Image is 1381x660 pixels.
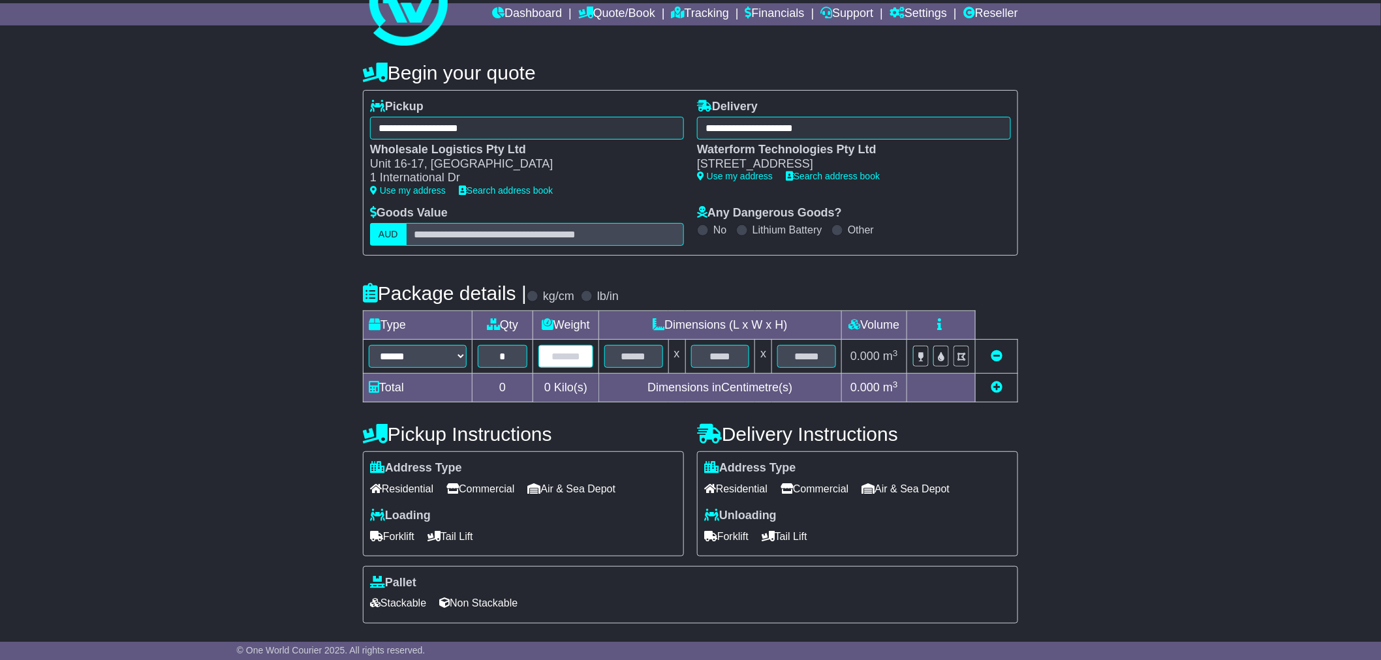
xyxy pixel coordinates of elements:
span: Non Stackable [439,593,518,613]
td: Kilo(s) [533,374,599,402]
a: Tracking [672,3,729,25]
a: Search address book [459,185,553,196]
td: Qty [473,311,533,340]
span: © One World Courier 2025. All rights reserved. [237,645,426,655]
sup: 3 [893,380,898,389]
td: Dimensions (L x W x H) [598,311,841,340]
span: Air & Sea Depot [862,479,950,499]
h4: Begin your quote [363,62,1018,83]
sup: 3 [893,348,898,358]
span: 0.000 [850,381,880,394]
h4: Delivery Instructions [697,423,1018,445]
span: Forklift [370,526,414,547]
td: Total [364,374,473,402]
span: Commercial [446,479,514,499]
div: Unit 16-17, [GEOGRAPHIC_DATA] [370,157,671,172]
a: Remove this item [991,350,1002,363]
label: Pickup [370,100,424,114]
a: Add new item [991,381,1002,394]
div: Waterform Technologies Pty Ltd [697,143,998,157]
td: Volume [841,311,907,340]
span: 0 [544,381,551,394]
span: Forklift [704,526,749,547]
span: Commercial [781,479,848,499]
span: Stackable [370,593,426,613]
label: Pallet [370,576,416,590]
span: Tail Lift [762,526,807,547]
a: Settings [890,3,947,25]
label: lb/in [597,290,619,304]
label: Lithium Battery [753,224,822,236]
div: 1 International Dr [370,171,671,185]
a: Dashboard [492,3,562,25]
a: Quote/Book [578,3,655,25]
span: 0.000 [850,350,880,363]
label: AUD [370,223,407,246]
a: Search address book [786,171,880,181]
h4: Package details | [363,282,527,304]
a: Use my address [697,171,773,181]
span: m [883,381,898,394]
td: x [755,340,772,374]
span: Air & Sea Depot [528,479,616,499]
label: Other [848,224,874,236]
label: Unloading [704,509,777,523]
label: Goods Value [370,206,448,220]
a: Support [820,3,873,25]
td: 0 [473,374,533,402]
td: Type [364,311,473,340]
td: x [668,340,685,374]
a: Reseller [963,3,1018,25]
span: Residential [370,479,433,499]
span: Residential [704,479,768,499]
a: Use my address [370,185,446,196]
label: Loading [370,509,431,523]
div: [STREET_ADDRESS] [697,157,998,172]
div: Wholesale Logistics Pty Ltd [370,143,671,157]
td: Weight [533,311,599,340]
span: m [883,350,898,363]
label: Address Type [370,461,462,475]
label: Delivery [697,100,758,114]
a: Financials [745,3,805,25]
label: Any Dangerous Goods? [697,206,842,220]
label: Address Type [704,461,796,475]
label: No [713,224,726,236]
h4: Pickup Instructions [363,423,684,445]
td: Dimensions in Centimetre(s) [598,374,841,402]
label: kg/cm [543,290,574,304]
span: Tail Lift [427,526,473,547]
